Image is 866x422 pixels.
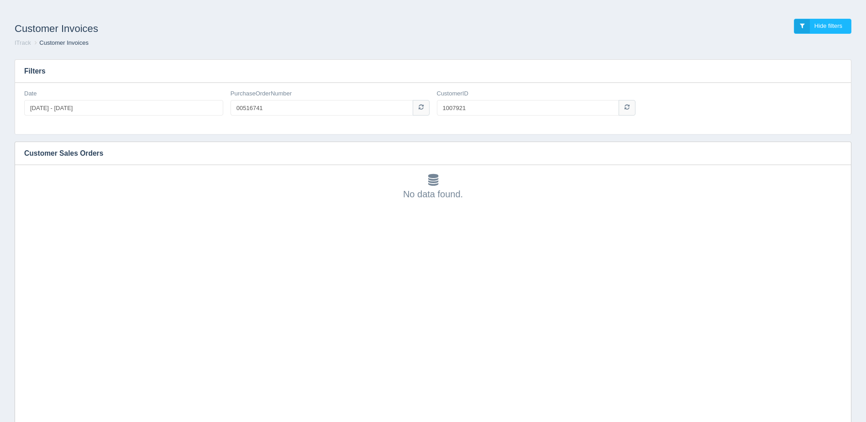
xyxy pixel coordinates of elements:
[814,22,842,29] span: Hide filters
[231,90,292,98] label: PurchaseOrderNumber
[24,174,842,200] div: No data found.
[15,60,851,83] h3: Filters
[24,90,37,98] label: Date
[794,19,851,34] a: Hide filters
[437,90,468,98] label: CustomerID
[15,142,837,165] h3: Customer Sales Orders
[32,39,89,47] li: Customer Invoices
[15,39,31,46] a: ITrack
[15,19,433,39] h1: Customer Invoices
